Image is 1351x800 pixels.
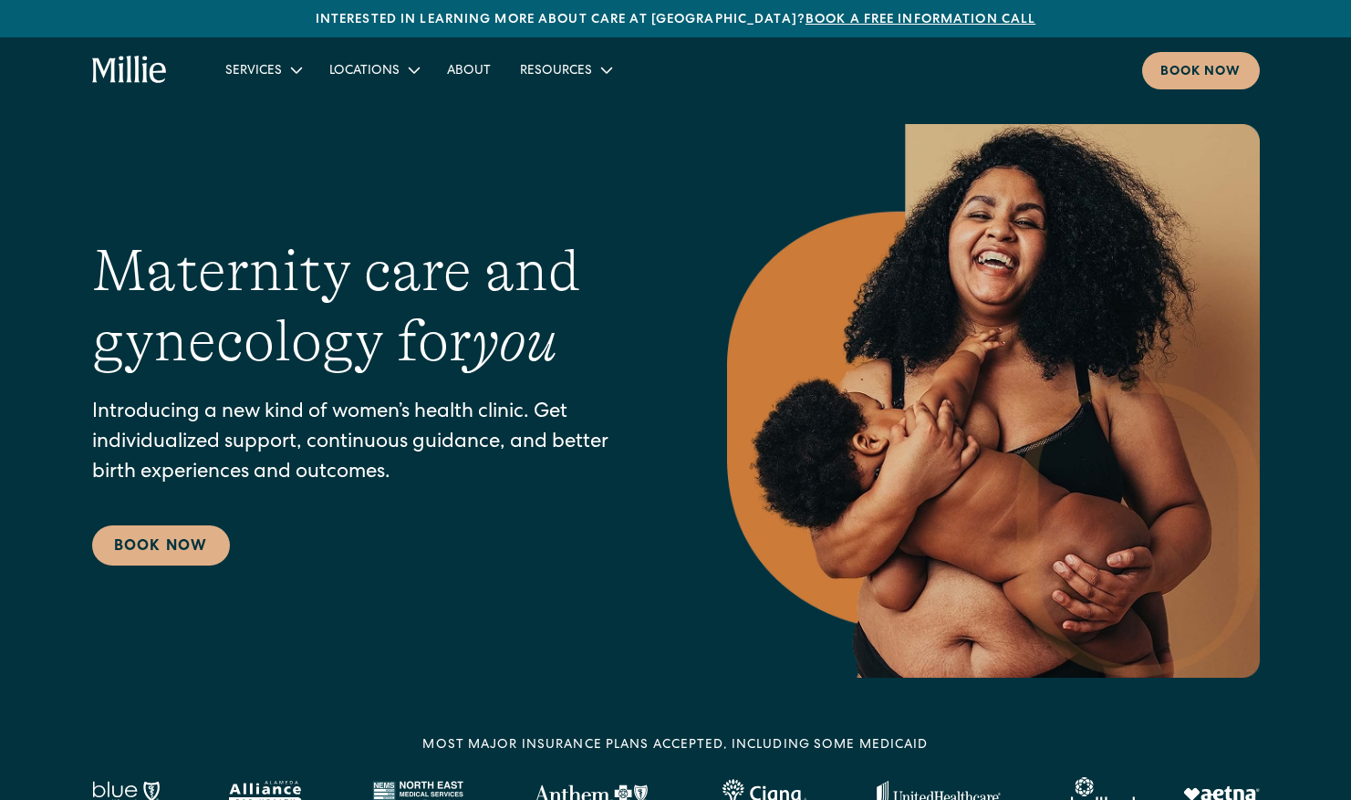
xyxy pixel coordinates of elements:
[432,55,505,85] a: About
[1160,63,1242,82] div: Book now
[472,308,557,374] em: you
[225,62,282,81] div: Services
[211,55,315,85] div: Services
[329,62,400,81] div: Locations
[92,525,230,566] a: Book Now
[727,124,1260,678] img: Smiling mother with her baby in arms, celebrating body positivity and the nurturing bond of postp...
[315,55,432,85] div: Locations
[505,55,625,85] div: Resources
[92,399,654,489] p: Introducing a new kind of women’s health clinic. Get individualized support, continuous guidance,...
[422,736,928,755] div: MOST MAJOR INSURANCE PLANS ACCEPTED, INCLUDING some MEDICAID
[92,56,168,85] a: home
[1142,52,1260,89] a: Book now
[805,14,1035,26] a: Book a free information call
[92,236,654,377] h1: Maternity care and gynecology for
[520,62,592,81] div: Resources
